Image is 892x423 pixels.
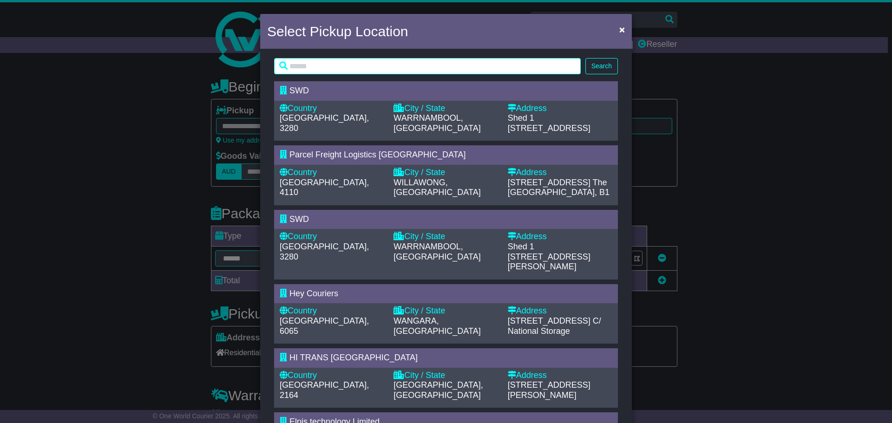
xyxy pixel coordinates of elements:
span: WILLAWONG, [GEOGRAPHIC_DATA] [394,178,480,197]
span: [STREET_ADDRESS] [508,316,590,325]
span: × [619,24,625,35]
span: [GEOGRAPHIC_DATA], [GEOGRAPHIC_DATA] [394,380,483,400]
div: Address [508,104,612,114]
h4: Select Pickup Location [267,21,408,42]
span: SWD [289,86,309,95]
span: [GEOGRAPHIC_DATA], 2164 [280,380,369,400]
button: Close [615,20,630,39]
div: City / State [394,104,498,114]
span: WANGARA, [GEOGRAPHIC_DATA] [394,316,480,336]
span: [STREET_ADDRESS][PERSON_NAME] [508,380,590,400]
div: Country [280,371,384,381]
span: [STREET_ADDRESS] [508,178,590,187]
span: SWD [289,215,309,224]
span: Shed 1 [508,113,534,123]
span: Hey Couriers [289,289,338,298]
span: Shed 1 [508,242,534,251]
span: The [GEOGRAPHIC_DATA], B1 [508,178,610,197]
div: City / State [394,168,498,178]
span: Parcel Freight Logistics [GEOGRAPHIC_DATA] [289,150,466,159]
span: WARRNAMBOOL, [GEOGRAPHIC_DATA] [394,113,480,133]
span: [STREET_ADDRESS] [508,124,590,133]
span: [GEOGRAPHIC_DATA], 3280 [280,113,369,133]
span: [GEOGRAPHIC_DATA], 6065 [280,316,369,336]
span: [GEOGRAPHIC_DATA], 3280 [280,242,369,261]
div: Country [280,306,384,316]
button: Search [585,58,618,74]
span: [GEOGRAPHIC_DATA], 4110 [280,178,369,197]
div: City / State [394,306,498,316]
div: Address [508,168,612,178]
div: Country [280,104,384,114]
span: C/ National Storage [508,316,601,336]
div: City / State [394,371,498,381]
div: Address [508,371,612,381]
span: WARRNAMBOOL, [GEOGRAPHIC_DATA] [394,242,480,261]
div: Address [508,232,612,242]
span: HI TRANS [GEOGRAPHIC_DATA] [289,353,418,362]
div: City / State [394,232,498,242]
span: [STREET_ADDRESS][PERSON_NAME] [508,252,590,272]
div: Address [508,306,612,316]
div: Country [280,168,384,178]
div: Country [280,232,384,242]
